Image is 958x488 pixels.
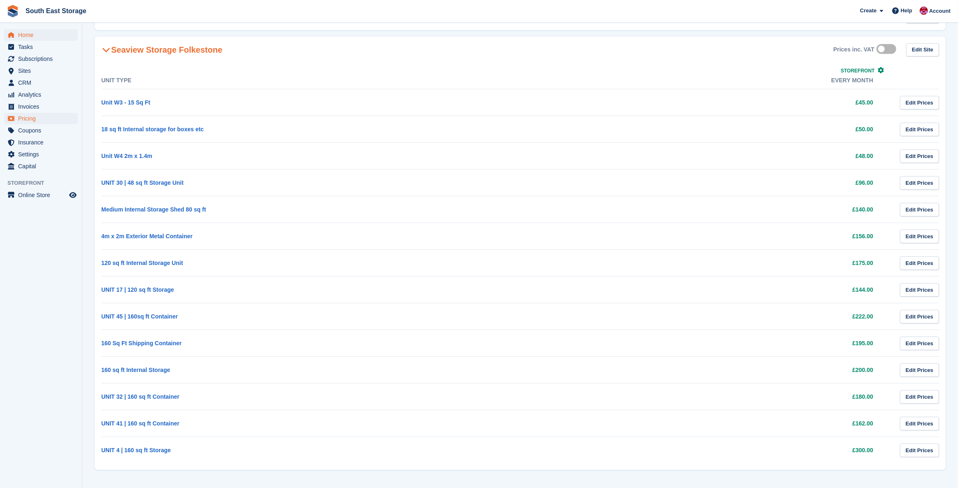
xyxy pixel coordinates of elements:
a: Unit W3 - 15 Sq Ft [101,99,150,106]
a: menu [4,41,78,53]
td: £45.00 [496,89,890,116]
span: Help [901,7,912,15]
a: UNIT 17 | 120 sq ft Storage [101,286,174,293]
a: Edit Prices [900,96,939,109]
td: £140.00 [496,196,890,223]
td: £195.00 [496,330,890,357]
span: Online Store [18,189,68,201]
a: menu [4,29,78,41]
a: menu [4,101,78,112]
a: Edit Prices [900,310,939,323]
span: Tasks [18,41,68,53]
a: 18 sq ft Internal storage for boxes etc [101,126,204,132]
a: menu [4,77,78,88]
a: UNIT 30 | 48 sq ft Storage Unit [101,179,184,186]
a: South East Storage [22,4,90,18]
a: menu [4,160,78,172]
td: £144.00 [496,277,890,303]
a: menu [4,149,78,160]
span: Sites [18,65,68,77]
img: Roger Norris [920,7,928,15]
a: Storefront [841,68,884,74]
span: Storefront [7,179,82,187]
a: Edit Prices [900,417,939,430]
th: Unit Type [101,72,496,89]
td: £162.00 [496,410,890,437]
td: £175.00 [496,250,890,277]
a: Unit W4 2m x 1.4m [101,153,152,159]
a: menu [4,113,78,124]
a: Edit Site [906,43,939,57]
span: CRM [18,77,68,88]
img: stora-icon-8386f47178a22dfd0bd8f6a31ec36ba5ce8667c1dd55bd0f319d3a0aa187defe.svg [7,5,19,17]
a: Edit Prices [900,444,939,457]
a: Edit Prices [900,123,939,136]
a: Edit Prices [900,256,939,270]
a: 120 sq ft Internal Storage Unit [101,260,183,266]
a: Edit Prices [900,203,939,216]
a: 4m x 2m Exterior Metal Container [101,233,193,239]
td: £180.00 [496,383,890,410]
span: Insurance [18,137,68,148]
a: UNIT 45 | 160sq ft Container [101,313,178,320]
a: Edit Prices [900,363,939,377]
a: UNIT 41 | 160 sq ft Container [101,420,179,427]
a: Preview store [68,190,78,200]
span: Pricing [18,113,68,124]
a: Edit Prices [900,283,939,297]
a: Edit Prices [900,337,939,350]
td: £48.00 [496,143,890,170]
a: Edit Prices [900,390,939,404]
span: Settings [18,149,68,160]
th: Every month [496,72,890,89]
td: £96.00 [496,170,890,196]
a: menu [4,53,78,65]
a: menu [4,125,78,136]
span: Storefront [841,68,874,74]
td: £156.00 [496,223,890,250]
span: Home [18,29,68,41]
td: £300.00 [496,437,890,464]
span: Create [860,7,876,15]
span: Analytics [18,89,68,100]
span: Coupons [18,125,68,136]
a: Edit Prices [900,176,939,190]
h2: Seaview Storage Folkestone [101,45,222,55]
td: £200.00 [496,357,890,383]
span: Subscriptions [18,53,68,65]
a: menu [4,65,78,77]
div: Prices inc. VAT [833,46,874,53]
a: UNIT 4 | 160 sq ft Storage [101,447,171,453]
span: Account [929,7,951,15]
span: Capital [18,160,68,172]
a: Edit Prices [900,230,939,243]
a: 160 Sq Ft Shipping Container [101,340,182,346]
a: menu [4,189,78,201]
a: Medium Internal Storage Shed 80 sq ft [101,206,206,213]
td: £222.00 [496,303,890,330]
span: Invoices [18,101,68,112]
a: menu [4,89,78,100]
a: Edit Prices [900,149,939,163]
td: £50.00 [496,116,890,143]
a: 160 sq ft Internal Storage [101,367,170,373]
a: menu [4,137,78,148]
a: UNIT 32 | 160 sq ft Container [101,393,179,400]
